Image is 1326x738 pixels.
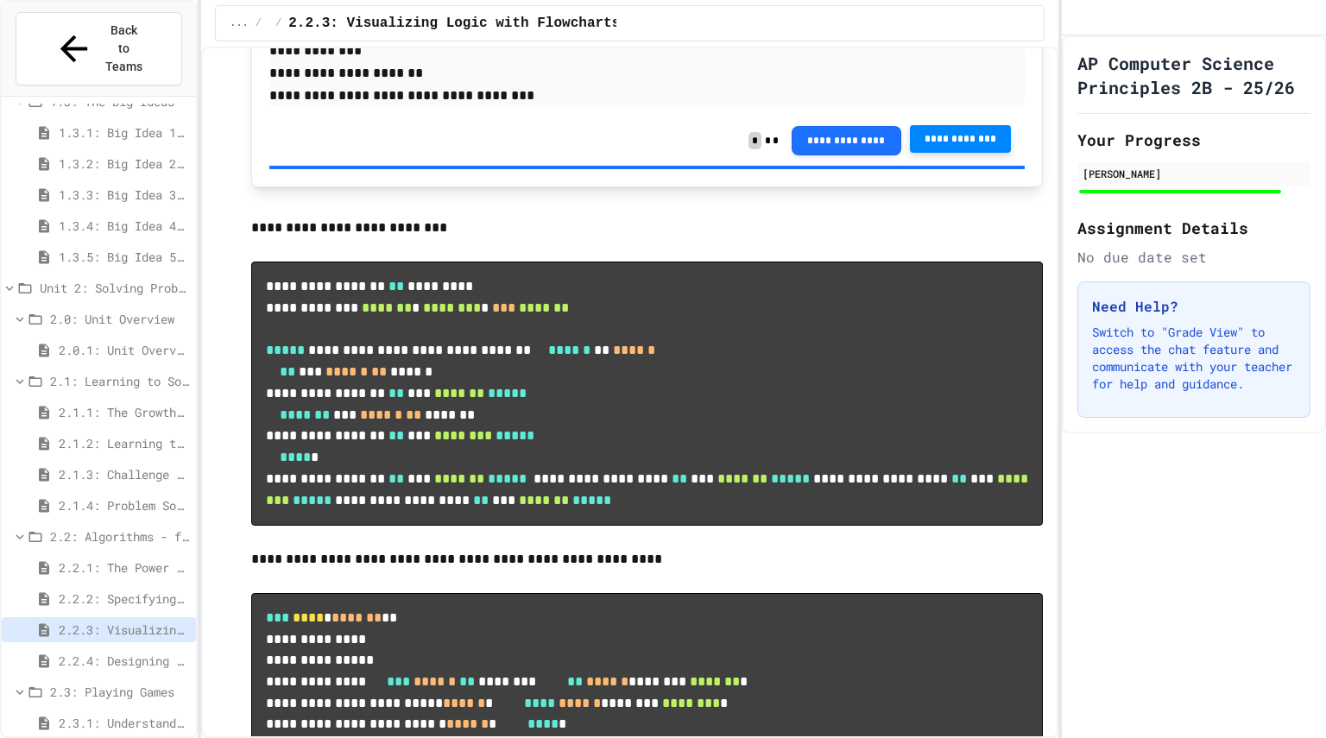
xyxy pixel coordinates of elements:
[1092,296,1296,317] h3: Need Help?
[59,558,189,577] span: 2.2.1: The Power of Algorithms
[59,341,189,359] span: 2.0.1: Unit Overview
[59,248,189,266] span: 1.3.5: Big Idea 5 - Impact of Computing
[104,22,145,76] span: Back to Teams
[1077,51,1310,99] h1: AP Computer Science Principles 2B - 25/26
[50,527,189,546] span: 2.2: Algorithms - from Pseudocode to Flowcharts
[230,16,249,30] span: ...
[59,403,189,421] span: 2.1.1: The Growth Mindset
[59,621,189,639] span: 2.2.3: Visualizing Logic with Flowcharts
[275,16,281,30] span: /
[59,155,189,173] span: 1.3.2: Big Idea 2 - Data
[59,186,189,204] span: 1.3.3: Big Idea 3 - Algorithms and Programming
[288,13,620,34] span: 2.2.3: Visualizing Logic with Flowcharts
[50,372,189,390] span: 2.1: Learning to Solve Hard Problems
[59,590,189,608] span: 2.2.2: Specifying Ideas with Pseudocode
[40,279,189,297] span: Unit 2: Solving Problems in Computer Science
[1077,247,1310,268] div: No due date set
[256,16,262,30] span: /
[1077,216,1310,240] h2: Assignment Details
[59,652,189,670] span: 2.2.4: Designing Flowcharts
[59,496,189,514] span: 2.1.4: Problem Solving Practice
[59,123,189,142] span: 1.3.1: Big Idea 1 - Creative Development
[50,683,189,701] span: 2.3: Playing Games
[50,310,189,328] span: 2.0: Unit Overview
[1077,128,1310,152] h2: Your Progress
[1083,166,1305,181] div: [PERSON_NAME]
[59,465,189,483] span: 2.1.3: Challenge Problem - The Bridge
[59,217,189,235] span: 1.3.4: Big Idea 4 - Computing Systems and Networks
[59,714,189,732] span: 2.3.1: Understanding Games with Flowcharts
[59,434,189,452] span: 2.1.2: Learning to Solve Hard Problems
[1092,324,1296,393] p: Switch to "Grade View" to access the chat feature and communicate with your teacher for help and ...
